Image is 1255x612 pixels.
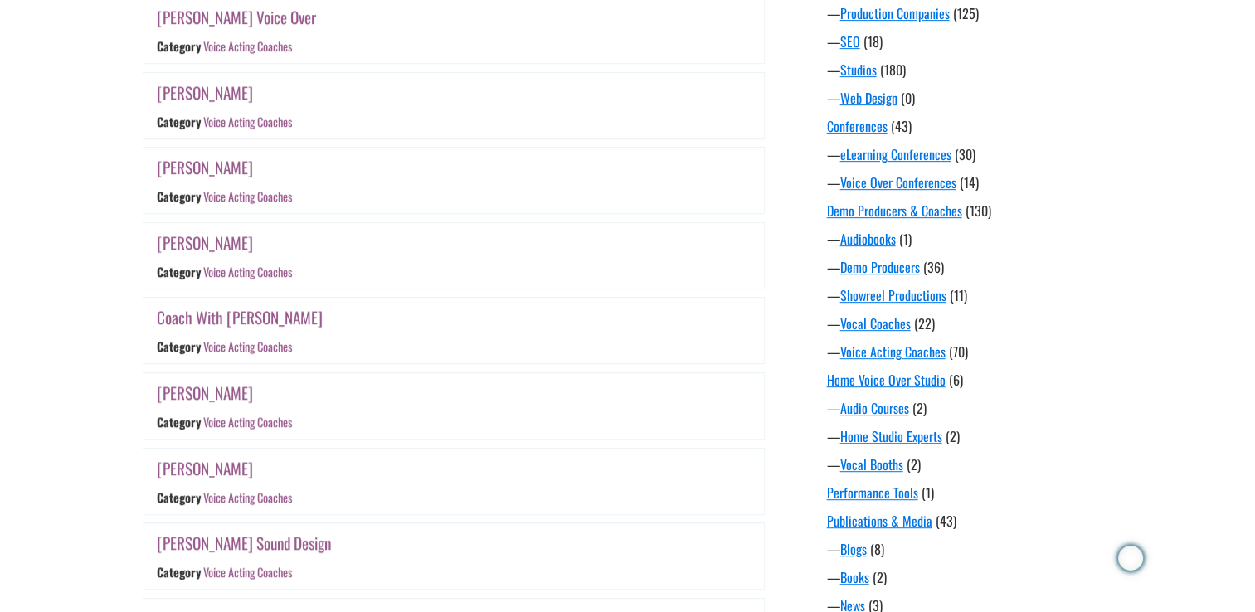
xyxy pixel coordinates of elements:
[157,381,253,405] a: [PERSON_NAME]
[827,511,932,531] a: Publications & Media
[949,342,968,362] span: (70)
[840,172,956,192] a: Voice Over Conferences
[157,338,201,356] div: Category
[949,370,963,390] span: (6)
[840,3,950,23] a: Production Companies
[827,285,1126,305] div: —
[950,285,967,305] span: (11)
[840,229,896,249] a: Audiobooks
[953,3,979,23] span: (125)
[202,263,291,280] a: Voice Acting Coaches
[827,116,888,136] a: Conferences
[840,313,911,333] a: Vocal Coaches
[827,342,1126,362] div: —
[840,567,869,587] a: Books
[840,88,897,108] a: Web Design
[840,454,903,474] a: Vocal Booths
[863,32,883,51] span: (18)
[202,187,291,205] a: Voice Acting Coaches
[922,483,934,503] span: (1)
[827,201,962,221] a: Demo Producers & Coaches
[827,32,1126,51] div: —
[914,313,935,333] span: (22)
[827,454,1126,474] div: —
[827,398,1126,418] div: —
[157,5,316,29] a: [PERSON_NAME] Voice Over
[202,113,291,130] a: Voice Acting Coaches
[899,229,912,249] span: (1)
[873,567,887,587] span: (2)
[202,564,291,581] a: Voice Acting Coaches
[157,231,253,255] a: [PERSON_NAME]
[907,454,921,474] span: (2)
[827,539,1126,559] div: —
[157,488,201,506] div: Category
[157,155,253,179] a: [PERSON_NAME]
[840,32,860,51] a: SEO
[157,413,201,430] div: Category
[157,531,331,555] a: [PERSON_NAME] Sound Design
[966,201,991,221] span: (130)
[157,187,201,205] div: Category
[827,370,946,390] a: Home Voice Over Studio
[870,539,884,559] span: (8)
[946,426,960,446] span: (2)
[912,398,927,418] span: (2)
[827,483,918,503] a: Performance Tools
[827,172,1126,192] div: —
[202,37,291,55] a: Voice Acting Coaches
[827,88,1126,108] div: —
[202,488,291,506] a: Voice Acting Coaches
[202,338,291,356] a: Voice Acting Coaches
[936,511,956,531] span: (43)
[840,144,951,164] a: eLearning Conferences
[960,172,979,192] span: (14)
[827,257,1126,277] div: —
[880,60,906,80] span: (180)
[840,539,867,559] a: Blogs
[827,313,1126,333] div: —
[827,3,1126,23] div: —
[157,564,201,581] div: Category
[827,567,1126,587] div: —
[840,426,942,446] a: Home Studio Experts
[923,257,944,277] span: (36)
[840,285,946,305] a: Showreel Productions
[901,88,915,108] span: (0)
[157,263,201,280] div: Category
[840,257,920,277] a: Demo Producers
[202,413,291,430] a: Voice Acting Coaches
[157,113,201,130] div: Category
[955,144,975,164] span: (30)
[157,80,253,104] a: [PERSON_NAME]
[827,229,1126,249] div: —
[891,116,912,136] span: (43)
[840,342,946,362] a: Voice Acting Coaches
[840,60,877,80] a: Studios
[827,144,1126,164] div: —
[840,398,909,418] a: Audio Courses
[827,426,1126,446] div: —
[157,305,323,329] a: Coach With [PERSON_NAME]
[827,60,1126,80] div: —
[157,37,201,55] div: Category
[157,456,253,480] a: [PERSON_NAME]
